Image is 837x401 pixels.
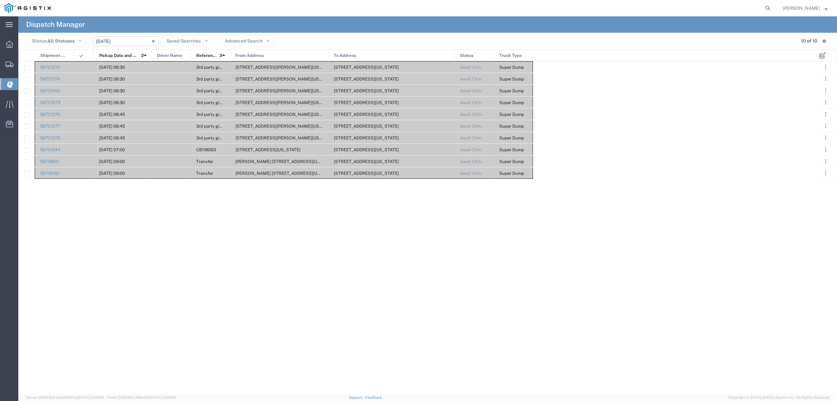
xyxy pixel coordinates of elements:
[460,77,483,82] span: Await Cfrm.
[460,171,483,176] span: Await Cfrm.
[825,99,826,106] span: . . .
[825,134,826,142] span: . . .
[499,171,524,176] span: Super Dump
[196,159,213,164] span: Transfer
[99,136,125,140] span: 09/05/2025, 06:45
[801,38,817,45] div: 10 of 10
[334,124,399,129] span: 10576 Wilton Rd, Elk Grove, California, United States
[99,77,125,82] span: 09/05/2025, 06:30
[499,100,524,105] span: Super Dump
[99,124,125,129] span: 09/05/2025, 06:45
[460,147,483,152] span: Await Cfrm.
[821,121,830,131] button: ...
[5,3,51,13] img: logo
[235,124,336,129] span: 5555 Florin-Perkins Rd, Sacramento, California, 95826, United States
[825,146,826,154] span: . . .
[235,88,336,93] span: 5555 Florin-Perkins Rd, Sacramento, California, 95826, United States
[365,395,382,399] a: Feedback
[196,77,234,82] span: 3rd party giveaway
[334,136,399,140] span: 10576 Wilton Rd, Elk Grove, California, United States
[334,159,399,164] span: 308 W Alluvial Ave, Clovis, California, 93611, United States
[235,65,336,70] span: 5555 Florin-Perkins Rd, Sacramento, California, 95826, United States
[334,100,399,105] span: 10576 Wilton Rd, Elk Grove, California, United States
[825,169,826,177] span: . . .
[99,171,125,176] span: 09/05/2025, 09:00
[235,112,336,117] span: 5555 Florin-Perkins Rd, Sacramento, California, 95826, United States
[460,88,483,93] span: Await Cfrm.
[78,395,104,399] span: [DATE] 10:10:00
[40,50,67,62] span: Shipment No.
[825,75,826,83] span: . . .
[499,124,524,129] span: Super Dump
[196,65,234,70] span: 3rd party giveaway
[99,112,125,117] span: 09/05/2025, 06:45
[782,4,828,12] button: [PERSON_NAME]
[460,100,483,105] span: Await Cfrm.
[26,36,86,46] button: Status:All Statuses
[460,136,483,140] span: Await Cfrm.
[235,100,336,105] span: 5555 Florin-Perkins Rd, Sacramento, California, 95826, United States
[196,171,213,176] span: Transfer
[334,65,399,70] span: 10576 Wilton Rd, Elk Grove, California, United States
[499,136,524,140] span: Super Dump
[460,65,483,70] span: Await Cfrm.
[499,88,524,93] span: Super Dump
[196,136,234,140] span: 3rd party giveaway
[499,65,524,70] span: Super Dump
[99,159,125,164] span: 09/05/2025, 09:00
[821,74,830,83] button: ...
[196,147,216,152] span: CB118063
[235,171,337,176] span: De Wolf Ave & Gettysburg Ave, Clovis, California, 93619, United States
[821,133,830,142] button: ...
[196,50,217,62] span: Reference
[783,5,820,12] span: Lorretta Ayala
[825,87,826,95] span: . . .
[460,112,483,117] span: Await Cfrm.
[825,110,826,118] span: . . .
[40,136,60,140] a: 56721278
[235,50,264,62] span: From Address
[196,124,234,129] span: 3rd party giveaway
[219,36,274,46] button: Advanced Search
[107,395,176,399] span: Client: 2025.18.0-198a450
[460,159,483,164] span: Await Cfrm.
[219,50,222,62] span: 3
[349,395,365,399] a: Support
[40,88,60,93] a: 56721269
[99,50,139,62] span: Pickup Date and Time
[334,88,399,93] span: 10576 Wilton Rd, Elk Grove, California, United States
[40,112,60,117] a: 56721276
[728,395,829,400] span: Copyright © [DATE]-[DATE] Agistix Inc., All Rights Reserved
[499,77,524,82] span: Super Dump
[334,112,399,117] span: 10576 Wilton Rd, Elk Grove, California, United States
[499,147,524,152] span: Super Dump
[196,112,234,117] span: 3rd party giveaway
[821,86,830,95] button: ...
[825,63,826,71] span: . . .
[150,395,176,399] span: [DATE] 10:06:13
[99,100,125,105] span: 09/05/2025, 06:30
[334,77,399,82] span: 10576 Wilton Rd, Elk Grove, California, United States
[26,395,104,399] span: Server: 2025.18.0-a0edd1917ac
[499,159,524,164] span: Super Dump
[40,147,60,152] a: 56721344
[40,100,60,105] a: 56721273
[47,38,75,44] span: All Statuses
[825,157,826,165] span: . . .
[334,171,399,176] span: 308 W Alluvial Ave, Clovis, California, 93611, United States
[161,36,213,46] button: Saved Searches
[235,77,336,82] span: 5555 Florin-Perkins Rd, Sacramento, California, 95826, United States
[40,159,59,164] a: 56718612
[334,147,399,152] span: 1050 North Court St, Redding, California, 96001, United States
[499,112,524,117] span: Super Dump
[821,157,830,166] button: ...
[196,100,234,105] span: 3rd party giveaway
[99,88,125,93] span: 09/05/2025, 06:30
[825,122,826,130] span: . . .
[821,169,830,178] button: ...
[40,77,60,82] a: 56721274
[460,50,473,62] span: Status
[40,171,59,176] a: 56719100
[99,147,125,152] span: 09/05/2025, 07:00
[499,50,522,62] span: Truck Type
